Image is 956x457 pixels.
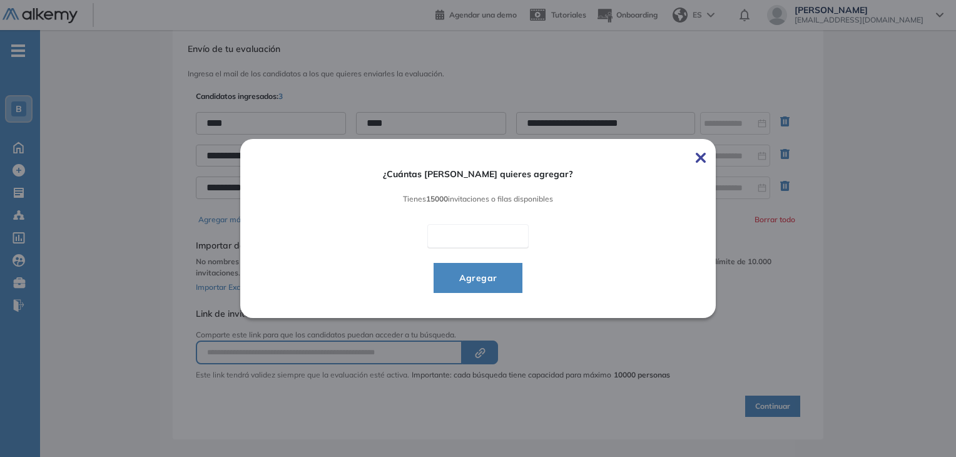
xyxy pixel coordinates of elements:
button: Agregar [434,263,523,293]
span: Agregar [449,270,507,285]
b: 15000 [426,194,448,203]
span: Tienes invitaciones o filas disponibles [275,195,681,203]
span: ¿Cuántas [PERSON_NAME] quieres agregar? [275,169,681,180]
img: Cerrar [696,153,706,163]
